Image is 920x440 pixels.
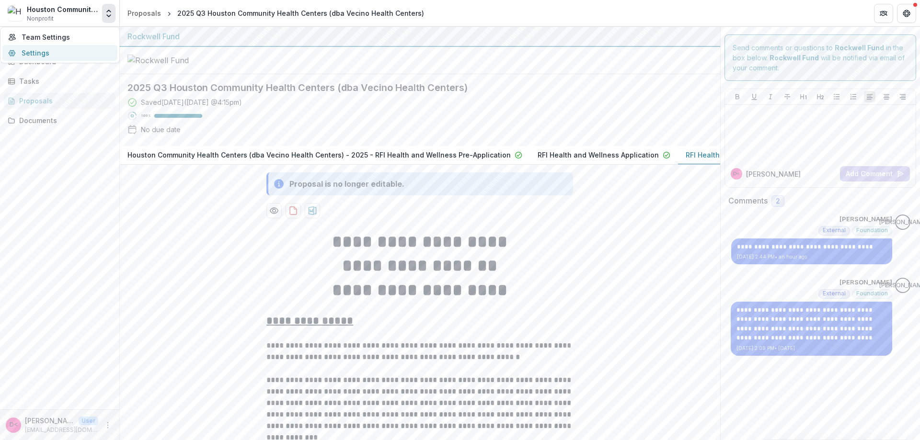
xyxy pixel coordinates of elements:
[782,91,793,102] button: Strike
[839,278,892,287] p: [PERSON_NAME]
[19,115,108,125] div: Documents
[27,4,98,14] div: Houston Community Health Centers, Inc.
[856,227,888,234] span: Foundation
[835,44,884,52] strong: Rockwell Fund
[746,169,801,179] p: [PERSON_NAME]
[840,166,910,181] button: Add Comment
[686,150,807,160] p: RFI Health and Wellness Application
[289,178,404,190] div: Proposal is no longer editable.
[732,91,743,102] button: Bold
[127,8,161,18] div: Proposals
[127,82,697,93] h2: 2025 Q3 Houston Community Health Centers (dba Vecino Health Centers)
[141,97,242,107] div: Saved [DATE] ( [DATE] @ 4:15pm )
[736,345,886,352] p: [DATE] 2:09 PM • [DATE]
[765,91,776,102] button: Italicize
[25,426,98,434] p: [EMAIL_ADDRESS][DOMAIN_NAME]
[815,91,826,102] button: Heading 2
[897,91,908,102] button: Align Right
[27,14,54,23] span: Nonprofit
[728,196,768,205] h2: Comments
[737,253,886,260] p: [DATE] 2:44 PM • an hour ago
[776,197,780,205] span: 2
[733,171,740,176] div: Daniel Montez <communityhealth@vecinohealthcenters.org>
[831,91,842,102] button: Bullet List
[102,419,114,431] button: More
[856,290,888,297] span: Foundation
[19,76,108,86] div: Tasks
[538,150,659,160] p: RFI Health and Wellness Application
[748,91,760,102] button: Underline
[79,417,98,425] p: User
[127,150,511,160] p: Houston Community Health Centers (dba Vecino Health Centers) - 2025 - RFI Health and Wellness Pre...
[127,55,223,66] img: Rockwell Fund
[141,113,150,119] p: 100 %
[4,113,115,128] a: Documents
[823,290,846,297] span: External
[770,54,819,62] strong: Rockwell Fund
[127,31,713,42] div: Rockwell Fund
[823,227,846,234] span: External
[141,124,181,135] div: No due date
[4,73,115,89] a: Tasks
[881,91,892,102] button: Align Center
[124,6,428,20] nav: breadcrumb
[10,422,18,428] div: Daniel Montez <communityhealth@vecinohealthcenters.org>
[286,203,301,218] button: download-proposal
[724,34,917,81] div: Send comments or questions to in the box below. will be notified via email of your comment.
[864,91,875,102] button: Align Left
[798,91,809,102] button: Heading 1
[839,214,892,224] p: [PERSON_NAME]
[848,91,859,102] button: Ordered List
[4,93,115,109] a: Proposals
[874,4,893,23] button: Partners
[8,6,23,21] img: Houston Community Health Centers, Inc.
[124,6,165,20] a: Proposals
[266,203,282,218] button: Preview d7e27757-0d01-4caa-86e8-f87c6af1065d-2.pdf
[897,4,916,23] button: Get Help
[305,203,320,218] button: download-proposal
[19,96,108,106] div: Proposals
[177,8,424,18] div: 2025 Q3 Houston Community Health Centers (dba Vecino Health Centers)
[102,4,115,23] button: Open entity switcher
[25,416,75,426] p: [PERSON_NAME] <[EMAIL_ADDRESS][DOMAIN_NAME]>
